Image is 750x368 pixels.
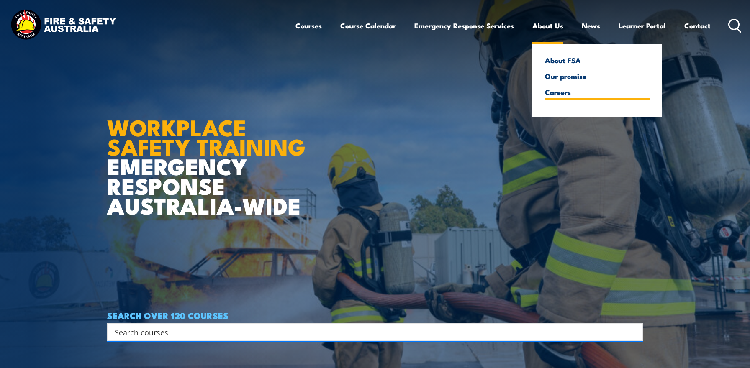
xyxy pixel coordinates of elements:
a: Contact [684,15,711,37]
form: Search form [116,326,626,338]
a: Emergency Response Services [414,15,514,37]
a: Course Calendar [340,15,396,37]
a: Learner Portal [619,15,666,37]
a: Careers [545,88,650,96]
button: Search magnifier button [628,326,640,338]
input: Search input [115,326,624,338]
a: About FSA [545,56,650,64]
h1: EMERGENCY RESPONSE AUSTRALIA-WIDE [107,96,312,215]
a: Courses [295,15,322,37]
h4: SEARCH OVER 120 COURSES [107,311,643,320]
a: Our promise [545,72,650,80]
strong: WORKPLACE SAFETY TRAINING [107,109,306,164]
a: News [582,15,600,37]
a: About Us [532,15,563,37]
